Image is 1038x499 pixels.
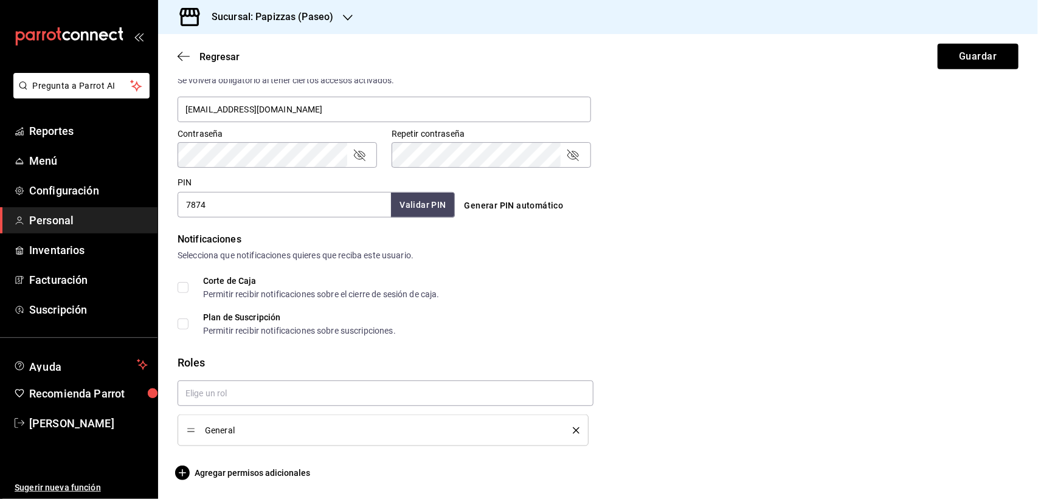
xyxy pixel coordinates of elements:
[178,51,240,63] button: Regresar
[178,380,593,406] input: Elige un rol
[352,148,367,162] button: passwordField
[29,242,148,258] span: Inventarios
[391,193,454,218] button: Validar PIN
[564,427,580,434] button: delete
[392,130,591,139] label: Repetir contraseña
[178,232,1019,247] div: Notificaciones
[203,313,396,322] div: Plan de Suscripción
[203,326,396,335] div: Permitir recibir notificaciones sobre suscripciones.
[203,277,440,285] div: Corte de Caja
[178,74,591,87] div: Se volverá obligatorio al tener ciertos accesos activados.
[15,481,148,494] span: Sugerir nueva función
[938,44,1019,69] button: Guardar
[29,212,148,229] span: Personal
[205,426,555,435] span: General
[178,179,192,187] label: PIN
[29,415,148,432] span: [PERSON_NAME]
[203,290,440,298] div: Permitir recibir notificaciones sobre el cierre de sesión de caja.
[29,153,148,169] span: Menú
[29,301,148,318] span: Suscripción
[13,73,150,98] button: Pregunta a Parrot AI
[29,182,148,199] span: Configuración
[134,32,144,41] button: open_drawer_menu
[29,123,148,139] span: Reportes
[566,148,580,162] button: passwordField
[9,88,150,101] a: Pregunta a Parrot AI
[178,249,1019,262] div: Selecciona que notificaciones quieres que reciba este usuario.
[178,192,391,218] input: 3 a 6 dígitos
[178,130,377,139] label: Contraseña
[460,194,569,217] button: Generar PIN automático
[33,80,131,92] span: Pregunta a Parrot AI
[29,357,132,372] span: Ayuda
[29,385,148,402] span: Recomienda Parrot
[178,466,310,480] button: Agregar permisos adicionales
[199,51,240,63] span: Regresar
[202,10,333,24] h3: Sucursal: Papizzas (Paseo)
[178,354,1019,371] div: Roles
[29,272,148,288] span: Facturación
